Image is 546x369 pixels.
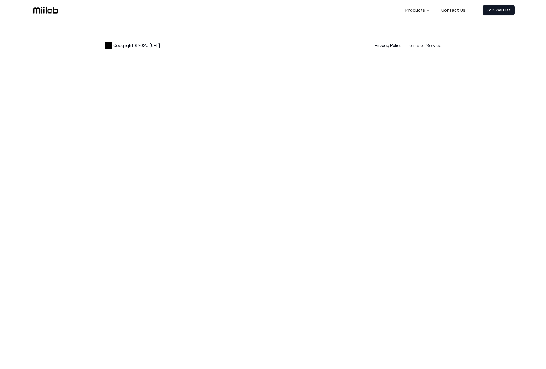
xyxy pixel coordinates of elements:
[105,42,160,49] span: Copyright © 2025
[150,42,160,48] a: [URL]
[105,42,112,49] img: Logo
[375,43,402,48] a: Privacy Policy
[483,5,515,15] a: Join Waitlist
[400,4,470,16] nav: Main
[436,4,470,16] a: Contact Us
[407,43,441,48] a: Terms of Service
[400,4,435,16] button: Products
[32,5,59,15] img: Logo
